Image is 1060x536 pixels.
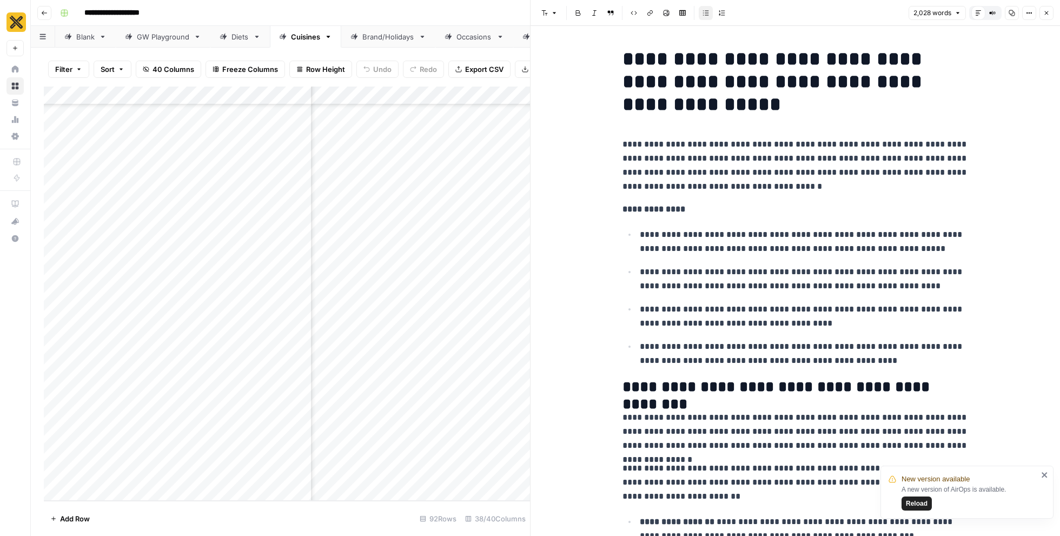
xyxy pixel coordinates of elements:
span: Reload [906,499,928,508]
div: 92 Rows [415,510,461,527]
a: Occasions [435,26,513,48]
button: Sort [94,61,131,78]
div: Brand/Holidays [362,31,414,42]
div: What's new? [7,213,23,229]
button: Reload [902,497,932,511]
span: 2,028 words [913,8,951,18]
a: Cuisines [270,26,341,48]
div: GW Playground [137,31,189,42]
a: Campaigns [513,26,593,48]
span: Row Height [306,64,345,75]
div: Diets [231,31,249,42]
a: Blank [55,26,116,48]
button: Redo [403,61,444,78]
button: Filter [48,61,89,78]
span: Sort [101,64,115,75]
button: Add Row [44,510,96,527]
a: Diets [210,26,270,48]
button: What's new? [6,213,24,230]
button: Row Height [289,61,352,78]
div: A new version of AirOps is available. [902,485,1038,511]
button: Export CSV [448,61,511,78]
button: Undo [356,61,399,78]
button: 2,028 words [909,6,966,20]
span: Redo [420,64,437,75]
a: Home [6,61,24,78]
div: Blank [76,31,95,42]
img: CookUnity Logo [6,12,26,32]
span: Filter [55,64,72,75]
button: 40 Columns [136,61,201,78]
span: Add Row [60,513,90,524]
button: Freeze Columns [206,61,285,78]
div: 38/40 Columns [461,510,530,527]
div: Occasions [456,31,492,42]
a: AirOps Academy [6,195,24,213]
span: 40 Columns [153,64,194,75]
span: New version available [902,474,970,485]
a: Browse [6,77,24,95]
button: Help + Support [6,230,24,247]
span: Freeze Columns [222,64,278,75]
a: GW Playground [116,26,210,48]
button: close [1041,471,1049,479]
a: Settings [6,128,24,145]
span: Export CSV [465,64,504,75]
a: Brand/Holidays [341,26,435,48]
a: Usage [6,111,24,128]
button: Workspace: CookUnity [6,9,24,36]
span: Undo [373,64,392,75]
a: Your Data [6,94,24,111]
div: Cuisines [291,31,320,42]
